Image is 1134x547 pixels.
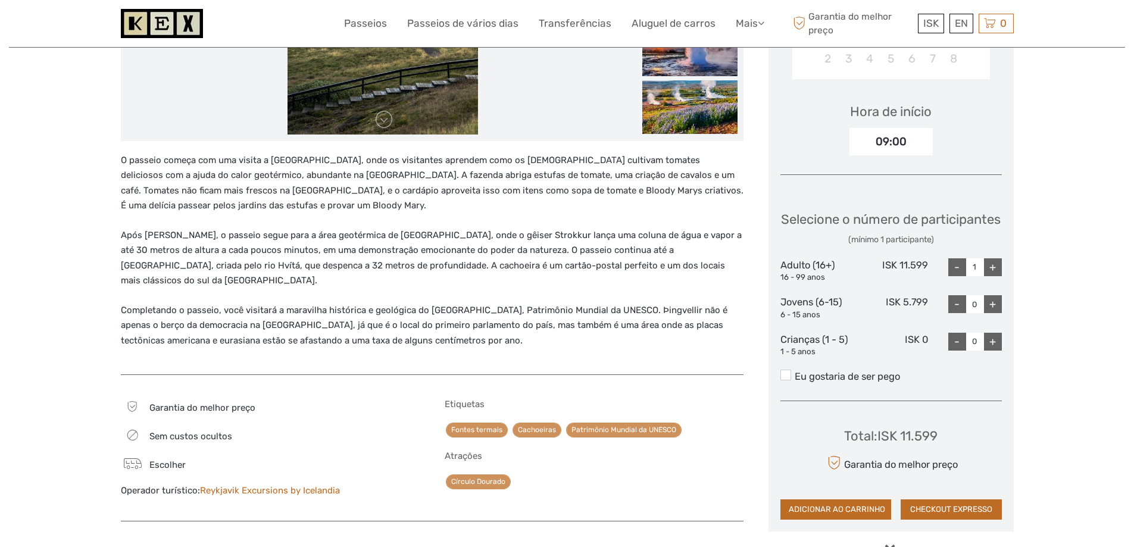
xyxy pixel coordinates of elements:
[780,334,848,345] font: Crianças (1 - 5)
[780,499,891,520] button: ADICIONAR AO CARRINHO
[780,273,825,282] font: 16 - 99 anos
[780,296,842,308] font: Jovens (6-15)
[795,371,900,382] font: Eu gostaria de ser pego
[844,459,958,470] font: Garantia do melhor preço
[860,49,880,68] div: Escolha terça-feira, 4 de novembro de 2025
[736,17,758,29] font: Mais
[930,52,936,65] font: 7
[200,485,340,496] a: Reykjavik Excursions by Icelandia
[888,52,894,65] font: 5
[566,423,682,437] a: Patrimônio Mundial da UNESCO
[121,305,727,346] font: Completando o passeio, você visitará a maravilha histórica e geológica do [GEOGRAPHIC_DATA], Patr...
[1000,17,1007,29] font: 0
[780,310,820,319] font: 6 - 15 anos
[642,80,738,134] img: 2ab51ccbcdba48769a02bc3ccf1021d8_slider_thumbnail.jpg
[407,15,518,32] a: Passeios de vários dias
[789,505,885,514] font: ADICIONAR AO CARRINHO
[446,423,508,437] a: Fontes termais
[121,485,200,496] font: Operador turístico:
[149,460,186,470] font: Escolher
[954,335,960,348] font: -
[845,52,852,65] font: 3
[451,477,505,486] font: Círculo Dourado
[910,505,992,514] font: CHECKOUT EXPRESSO
[874,428,877,444] font: :
[808,11,892,35] font: Garantia do melhor preço
[407,17,518,29] font: Passeios de vários dias
[905,334,928,345] font: ISK 0
[137,18,151,33] button: Abra o widget de bate-papo do LiveChat
[877,428,938,444] font: ISK 11.599
[445,399,485,410] font: Etiquetas
[943,49,964,68] div: Escolha sábado, 8 de novembro de 2025
[513,423,561,437] a: Cachoeiras
[344,15,387,32] a: Passeios
[780,260,835,271] font: Adulto (16+)
[121,155,743,211] font: O passeio começa com uma visita a [GEOGRAPHIC_DATA], onde os visitantes aprendem como os [DEMOGRA...
[781,211,1001,227] font: Selecione o número de participantes
[901,499,1002,520] button: CHECKOUT EXPRESSO
[839,49,860,68] div: Escolha segunda-feira, 3 de novembro de 2025
[955,17,968,29] font: EN
[824,52,831,65] font: 2
[882,260,928,271] font: ISK 11.599
[817,49,838,68] div: Escolha domingo, 2 de novembro de 2025
[850,104,932,120] font: Hora de início
[886,296,928,308] font: ISK 5.799
[954,261,960,274] font: -
[539,17,611,29] font: Transferências
[989,298,996,311] font: +
[950,52,957,65] font: 8
[451,426,502,434] font: Fontes termais
[954,298,960,311] font: -
[149,431,232,442] font: Sem custos ocultos
[908,52,916,65] font: 6
[848,235,934,245] font: (mínimo 1 participante)
[121,9,203,38] img: 1261-44dab5bb-39f8-40da-b0c2-4d9fce00897c_logo_small.jpg
[632,17,716,29] font: Aluguel de carros
[901,49,922,68] div: Escolha quinta-feira, 6 de novembro de 2025
[518,426,556,434] font: Cachoeiras
[989,335,996,348] font: +
[642,23,738,76] img: f3decd416e5649cc9f3697d7d862482a_slider_thumbnail.jpg
[866,52,873,65] font: 4
[632,15,716,32] a: Aluguel de carros
[780,347,816,356] font: 1 - 5 anos
[989,261,996,274] font: +
[149,402,255,413] font: Garantia do melhor preço
[923,17,939,29] font: ISK
[922,49,943,68] div: Escolha sexta-feira, 7 de novembro de 2025
[446,474,511,489] a: Círculo Dourado
[876,135,907,148] font: 09:00
[539,15,611,32] a: Transferências
[344,17,387,29] font: Passeios
[571,426,676,434] font: Patrimônio Mundial da UNESCO
[17,21,258,30] font: Estamos ausentes no momento. Volte mais tarde!
[445,451,482,461] font: Atrações
[880,49,901,68] div: Escolha quarta-feira, 5 de novembro de 2025
[844,428,874,444] font: Total
[121,230,742,286] font: Após [PERSON_NAME], o passeio segue para a área geotérmica de [GEOGRAPHIC_DATA], onde o gêiser St...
